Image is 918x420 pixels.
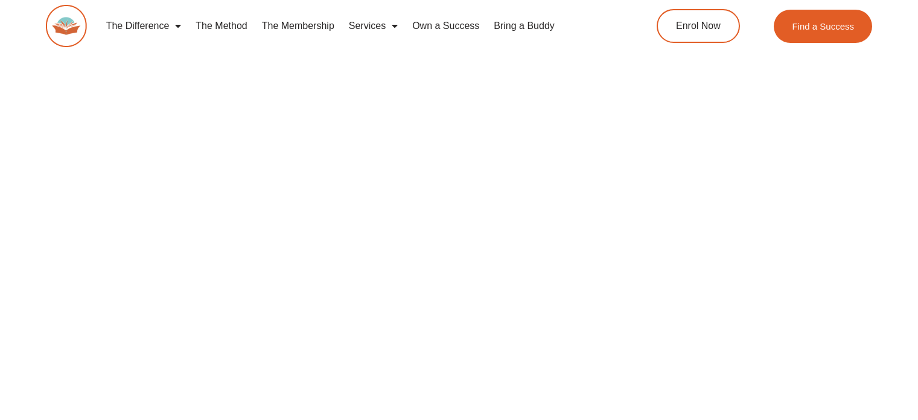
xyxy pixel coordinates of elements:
a: Enrol Now [657,9,740,43]
a: Services [342,12,405,40]
a: Own a Success [405,12,486,40]
span: Enrol Now [676,21,721,31]
nav: Menu [99,12,610,40]
a: The Method [188,12,254,40]
a: Bring a Buddy [486,12,562,40]
a: Find a Success [774,10,872,43]
span: Find a Success [792,22,854,31]
a: The Membership [255,12,342,40]
a: The Difference [99,12,189,40]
